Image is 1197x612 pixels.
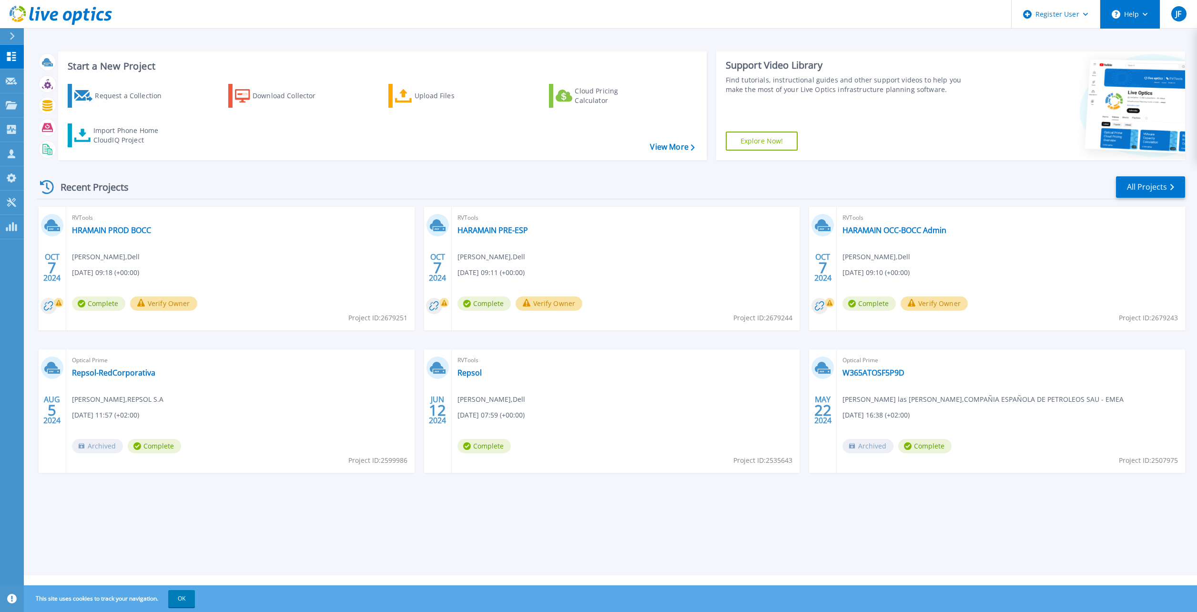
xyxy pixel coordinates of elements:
span: [DATE] 09:10 (+00:00) [842,267,910,278]
a: Cloud Pricing Calculator [549,84,655,108]
span: [PERSON_NAME] , REPSOL S.A [72,394,163,405]
span: 22 [814,406,832,414]
div: JUN 2024 [428,393,446,428]
span: Project ID: 2599986 [348,455,407,466]
span: Archived [72,439,123,453]
span: Project ID: 2507975 [1119,455,1178,466]
span: JF [1176,10,1181,18]
span: Archived [842,439,893,453]
div: Request a Collection [95,86,171,105]
a: HARAMAIN OCC-BOCC Admin [842,225,946,235]
div: Import Phone Home CloudIQ Project [93,126,168,145]
div: Find tutorials, instructional guides and other support videos to help you make the most of your L... [726,75,968,94]
span: Complete [457,296,511,311]
a: Upload Files [388,84,495,108]
span: [DATE] 09:11 (+00:00) [457,267,525,278]
span: Project ID: 2679251 [348,313,407,323]
span: 7 [433,264,442,272]
div: OCT 2024 [43,250,61,285]
a: Repsol-RedCorporativa [72,368,155,377]
span: [PERSON_NAME] , Dell [457,252,525,262]
span: Complete [898,439,952,453]
a: Explore Now! [726,132,798,151]
span: [PERSON_NAME] , Dell [72,252,140,262]
span: Complete [842,296,896,311]
span: [PERSON_NAME] , Dell [457,394,525,405]
a: Download Collector [228,84,335,108]
div: Cloud Pricing Calculator [575,86,651,105]
div: AUG 2024 [43,393,61,428]
span: Complete [457,439,511,453]
div: Download Collector [253,86,329,105]
h3: Start a New Project [68,61,694,71]
span: [DATE] 07:59 (+00:00) [457,410,525,420]
button: Verify Owner [516,296,583,311]
button: Verify Owner [901,296,968,311]
div: Support Video Library [726,59,968,71]
span: [DATE] 16:38 (+02:00) [842,410,910,420]
button: Verify Owner [130,296,197,311]
span: Optical Prime [72,355,409,366]
span: 7 [819,264,827,272]
span: RVTools [842,213,1179,223]
span: 5 [48,406,56,414]
span: RVTools [72,213,409,223]
span: [DATE] 09:18 (+00:00) [72,267,139,278]
span: 12 [429,406,446,414]
span: [PERSON_NAME] , Dell [842,252,910,262]
a: HARAMAIN PRE-ESP [457,225,528,235]
span: Optical Prime [842,355,1179,366]
span: [DATE] 11:57 (+02:00) [72,410,139,420]
span: 7 [48,264,56,272]
div: Recent Projects [37,175,142,199]
a: Request a Collection [68,84,174,108]
button: OK [168,590,195,607]
span: Project ID: 2679243 [1119,313,1178,323]
span: This site uses cookies to track your navigation. [26,590,195,607]
span: Project ID: 2679244 [733,313,792,323]
span: Complete [128,439,181,453]
span: RVTools [457,213,794,223]
div: OCT 2024 [428,250,446,285]
span: [PERSON_NAME] las [PERSON_NAME] , COMPAÑIA ESPAÑOLA DE PETROLEOS SAU - EMEA [842,394,1124,405]
a: W365ATOSF5P9D [842,368,904,377]
a: HRAMAIN PROD BOCC [72,225,151,235]
div: OCT 2024 [814,250,832,285]
div: MAY 2024 [814,393,832,428]
span: RVTools [457,355,794,366]
div: Upload Files [415,86,491,105]
a: All Projects [1116,176,1185,198]
a: Repsol [457,368,482,377]
a: View More [650,143,694,152]
span: Complete [72,296,125,311]
span: Project ID: 2535643 [733,455,792,466]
